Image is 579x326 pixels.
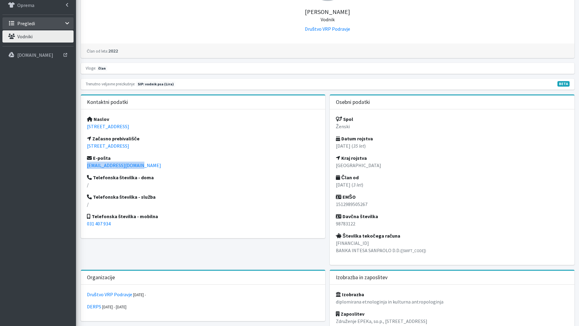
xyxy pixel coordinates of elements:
h3: Izobrazba in zaposlitev [336,274,388,281]
p: Združenje EPEKa, so.p., [STREET_ADDRESS] [336,317,568,325]
strong: E-pošta [87,155,111,161]
strong: Naslov [87,116,109,122]
strong: Spol [336,116,353,122]
strong: Zaposlitev [336,311,364,317]
strong: Datum rojstva [336,136,373,142]
a: [STREET_ADDRESS] [87,123,129,129]
strong: Telefonska številka - mobilna [87,213,158,219]
em: 3 let [353,182,362,188]
strong: Član od [336,174,359,180]
p: Oprema [17,2,34,8]
p: Vodniki [17,33,33,39]
p: [DOMAIN_NAME] [17,52,53,58]
p: [FINANCIAL_ID] BANKA INTESA SANPAOLO D.D. [336,239,568,254]
a: DERPS [87,304,101,310]
strong: Izobrazba [336,291,364,297]
p: Pregledi [17,20,35,26]
strong: Davčna številka [336,213,378,219]
a: Vodniki [2,30,74,43]
h3: Osebni podatki [336,99,370,105]
p: [DATE] ( ) [336,142,568,149]
strong: Številka tekočega računa [336,233,400,239]
a: Društvo VRP Podravje [87,291,132,297]
strong: Kraj rojstva [336,155,367,161]
strong: Telefonska številka - doma [87,174,154,180]
span: Naslednja preizkušnja: pomlad 2026 [136,81,175,87]
p: / [87,201,319,208]
p: [DATE] ( ) [336,181,568,188]
small: Trenutno veljavne preizkušnje: [86,81,135,86]
strong: Telefonska številka - služba [87,194,156,200]
small: Vloge: [86,66,96,70]
span: V fazi razvoja [557,81,570,87]
small: Vodnik [321,16,335,22]
strong: EMŠO [336,194,356,200]
a: [EMAIL_ADDRESS][DOMAIN_NAME] [87,162,161,168]
a: [STREET_ADDRESS] [87,143,129,149]
a: [DOMAIN_NAME] [2,49,74,61]
p: 1512989505267 [336,201,568,208]
strong: 2022 [87,48,118,54]
a: Društvo VRP Podravje [305,26,350,32]
a: Pregledi [2,17,74,29]
small: Član od leta: [87,49,108,53]
a: 031 407 934 [87,221,111,227]
p: [GEOGRAPHIC_DATA] [336,162,568,169]
span: član [97,66,107,71]
small: [DATE] - [DATE] [102,304,126,309]
h5: [PERSON_NAME] [87,1,568,23]
p: Ženski [336,123,568,130]
h3: Kontaktni podatki [87,99,128,105]
strong: Začasno prebivališče [87,136,140,142]
p: diplomirana etnologinja in kulturna antropologinja [336,298,568,305]
em: 35 let [353,143,364,149]
p: 98783122 [336,220,568,227]
h3: Organizacije [87,274,115,281]
small: [DATE] - [133,292,146,297]
small: ([SWIFT_CODE]) [400,248,426,253]
p: / [87,181,319,188]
